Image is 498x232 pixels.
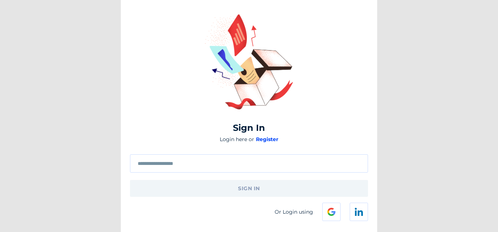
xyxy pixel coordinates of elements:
[233,122,265,133] div: Sign In
[275,209,313,215] span: Or Login using
[327,208,335,216] img: google.png
[205,14,293,110] img: sign-in.png
[256,136,278,143] span: Register
[355,208,363,216] img: linked-in.png
[220,136,254,143] span: Login here or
